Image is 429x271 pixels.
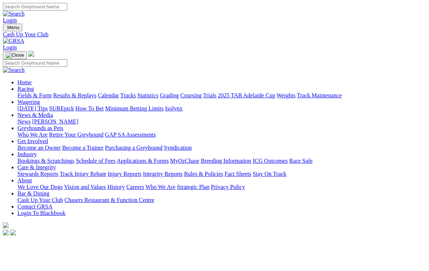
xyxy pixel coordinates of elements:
a: Bar & Dining [17,190,49,197]
div: Bar & Dining [17,197,426,203]
a: Privacy Policy [211,184,245,190]
img: Close [6,52,24,58]
a: ICG Outcomes [253,158,288,164]
img: GRSA [3,38,24,44]
img: logo-grsa-white.png [28,51,34,57]
a: Home [17,79,32,85]
a: Statistics [137,92,159,98]
div: Racing [17,92,426,99]
a: Tracks [120,92,136,98]
a: About [17,177,32,183]
a: News & Media [17,112,53,118]
div: News & Media [17,118,426,125]
a: Track Maintenance [297,92,342,98]
a: Weights [277,92,296,98]
div: About [17,184,426,190]
a: Wagering [17,99,40,105]
div: Get Involved [17,145,426,151]
a: Login [3,17,17,23]
a: Who We Are [145,184,176,190]
a: Results & Replays [53,92,96,98]
a: Grading [160,92,179,98]
img: facebook.svg [3,230,9,235]
a: Login To Blackbook [17,210,65,216]
a: Coursing [180,92,202,98]
img: twitter.svg [10,230,16,235]
a: GAP SA Assessments [105,132,156,138]
a: We Love Our Dogs [17,184,63,190]
a: Fact Sheets [225,171,251,177]
a: Become an Owner [17,145,61,151]
a: Breeding Information [201,158,251,164]
a: Purchasing a Greyhound [105,145,163,151]
a: Strategic Plan [177,184,209,190]
a: [DATE] Tips [17,105,48,112]
a: Syndication [164,145,192,151]
button: Toggle navigation [3,51,27,59]
a: Careers [126,184,144,190]
a: Injury Reports [108,171,141,177]
a: History [107,184,125,190]
a: Rules & Policies [184,171,223,177]
a: SUREpick [49,105,74,112]
div: Wagering [17,105,426,112]
a: Stewards Reports [17,171,58,177]
a: Cash Up Your Club [17,197,63,203]
a: Applications & Forms [117,158,169,164]
a: Bookings & Scratchings [17,158,74,164]
a: Minimum Betting Limits [105,105,164,112]
a: MyOzChase [170,158,199,164]
a: Track Injury Rebate [60,171,106,177]
a: Schedule of Fees [76,158,115,164]
a: Become a Trainer [62,145,104,151]
a: Calendar [98,92,119,98]
a: Isolynx [165,105,183,112]
a: Vision and Values [64,184,106,190]
div: Industry [17,158,426,164]
a: Contact GRSA [17,203,52,210]
a: 2025 TAB Adelaide Cup [218,92,275,98]
a: Cash Up Your Club [3,31,426,38]
a: Fields & Form [17,92,52,98]
span: Menu [7,25,19,30]
a: Stay On Track [253,171,286,177]
a: Racing [17,86,34,92]
a: News [17,118,31,125]
a: Trials [203,92,216,98]
a: Race Safe [289,158,312,164]
a: Industry [17,151,37,157]
div: Greyhounds as Pets [17,132,426,138]
a: Chasers Restaurant & Function Centre [64,197,154,203]
div: Care & Integrity [17,171,426,177]
input: Search [3,3,67,11]
img: Search [3,11,25,17]
input: Search [3,59,67,67]
a: Care & Integrity [17,164,56,170]
button: Toggle navigation [3,24,22,31]
a: Greyhounds as Pets [17,125,63,131]
a: Who We Are [17,132,48,138]
img: logo-grsa-white.png [3,222,9,228]
a: Retire Your Greyhound [49,132,104,138]
a: Login [3,44,17,50]
a: [PERSON_NAME] [32,118,78,125]
img: Search [3,67,25,73]
a: Get Involved [17,138,48,144]
a: How To Bet [76,105,104,112]
a: Integrity Reports [143,171,183,177]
